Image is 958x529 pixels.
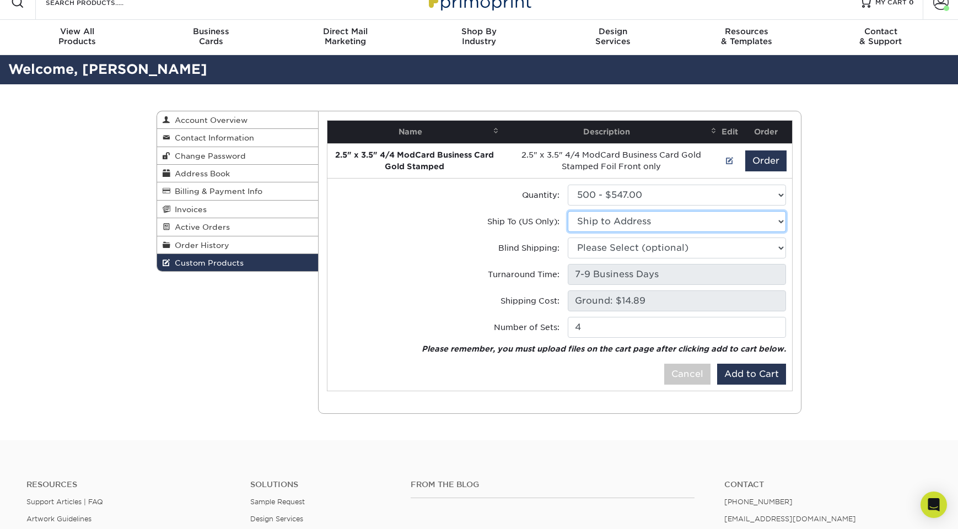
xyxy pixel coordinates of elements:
[412,26,546,36] span: Shop By
[250,515,303,523] a: Design Services
[157,218,318,236] a: Active Orders
[724,515,856,523] a: [EMAIL_ADDRESS][DOMAIN_NAME]
[720,121,740,143] th: Edit
[814,20,948,55] a: Contact& Support
[144,26,278,36] span: Business
[170,223,230,231] span: Active Orders
[26,480,234,489] h4: Resources
[278,20,412,55] a: Direct MailMarketing
[546,26,680,46] div: Services
[411,480,695,489] h4: From the Blog
[740,121,792,143] th: Order
[412,20,546,55] a: Shop ByIndustry
[680,20,814,55] a: Resources& Templates
[680,26,814,36] span: Resources
[488,268,559,280] label: Turnaround Time:
[10,26,144,46] div: Products
[745,150,787,171] button: Order
[412,26,546,46] div: Industry
[170,258,244,267] span: Custom Products
[724,480,932,489] a: Contact
[422,344,786,353] em: Please remember, you must upload files on the cart page after clicking add to cart below.
[335,150,494,171] strong: 2.5" x 3.5" 4/4 ModCard Business Card Gold Stamped
[522,189,559,201] label: Quantity:
[568,290,786,311] input: Pending
[717,364,786,385] button: Add to Cart
[814,26,948,46] div: & Support
[278,26,412,46] div: Marketing
[10,26,144,36] span: View All
[170,205,207,214] span: Invoices
[502,121,720,143] th: Description
[724,498,793,506] a: [PHONE_NUMBER]
[144,26,278,46] div: Cards
[250,480,394,489] h4: Solutions
[498,242,559,253] label: Blind Shipping:
[157,147,318,165] a: Change Password
[157,165,318,182] a: Address Book
[327,121,503,143] th: Name
[250,498,305,506] a: Sample Request
[664,364,711,385] button: Cancel
[170,169,230,178] span: Address Book
[157,236,318,254] a: Order History
[814,26,948,36] span: Contact
[170,133,254,142] span: Contact Information
[921,492,947,518] div: Open Intercom Messenger
[494,321,559,333] label: Number of Sets:
[278,26,412,36] span: Direct Mail
[157,254,318,271] a: Custom Products
[546,20,680,55] a: DesignServices
[157,182,318,200] a: Billing & Payment Info
[10,20,144,55] a: View AllProducts
[170,152,246,160] span: Change Password
[157,111,318,129] a: Account Overview
[500,295,559,306] label: Shipping Cost:
[144,20,278,55] a: BusinessCards
[157,201,318,218] a: Invoices
[157,129,318,147] a: Contact Information
[680,26,814,46] div: & Templates
[487,215,559,227] label: Ship To (US Only):
[170,116,247,125] span: Account Overview
[546,26,680,36] span: Design
[170,241,229,250] span: Order History
[170,187,262,196] span: Billing & Payment Info
[502,143,720,178] td: 2.5" x 3.5" 4/4 ModCard Business Card Gold Stamped Foil Front only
